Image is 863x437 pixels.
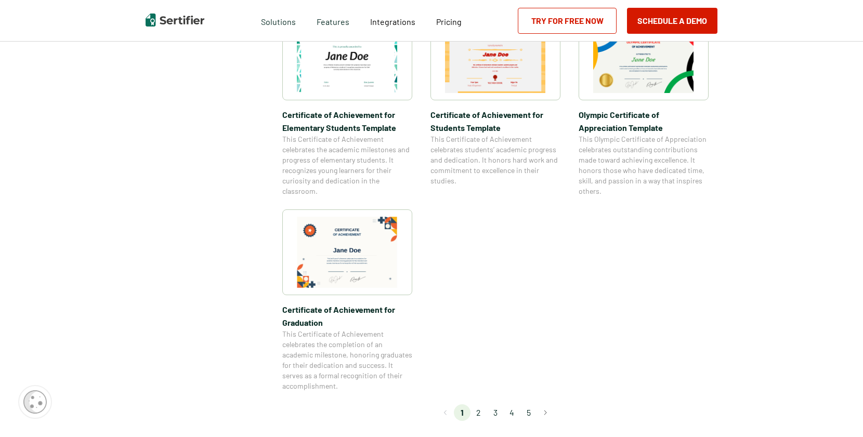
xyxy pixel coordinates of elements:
a: Certificate of Achievement for Elementary Students TemplateCertificate of Achievement for Element... [282,15,412,196]
img: Sertifier | Digital Credentialing Platform [146,14,204,27]
span: This Olympic Certificate of Appreciation celebrates outstanding contributions made toward achievi... [579,134,709,196]
li: page 3 [487,404,504,421]
img: Cookie Popup Icon [23,390,47,414]
a: Pricing [436,14,462,27]
button: Go to previous page [437,404,454,421]
span: Pricing [436,17,462,27]
img: Certificate of Achievement for Elementary Students Template [297,22,398,93]
span: Integrations [370,17,415,27]
li: page 4 [504,404,520,421]
button: Go to next page [537,404,554,421]
li: page 5 [520,404,537,421]
span: Solutions [261,14,296,27]
img: Olympic Certificate of Appreciation​ Template [593,22,694,93]
span: This Certificate of Achievement celebrates the academic milestones and progress of elementary stu... [282,134,412,196]
a: Integrations [370,14,415,27]
span: This Certificate of Achievement celebrates students’ academic progress and dedication. It honors ... [430,134,560,186]
span: Olympic Certificate of Appreciation​ Template [579,108,709,134]
img: Certificate of Achievement for Graduation [297,217,398,288]
iframe: Chat Widget [811,387,863,437]
span: Certificate of Achievement for Students Template [430,108,560,134]
a: Certificate of Achievement for GraduationCertificate of Achievement for GraduationThis Certificat... [282,209,412,391]
a: Certificate of Achievement for Students TemplateCertificate of Achievement for Students TemplateT... [430,15,560,196]
li: page 1 [454,404,470,421]
span: Features [317,14,349,27]
a: Olympic Certificate of Appreciation​ TemplateOlympic Certificate of Appreciation​ TemplateThis Ol... [579,15,709,196]
img: Certificate of Achievement for Students Template [445,22,546,93]
a: Try for Free Now [518,8,617,34]
li: page 2 [470,404,487,421]
span: Certificate of Achievement for Elementary Students Template [282,108,412,134]
span: This Certificate of Achievement celebrates the completion of an academic milestone, honoring grad... [282,329,412,391]
button: Schedule a Demo [627,8,717,34]
span: Certificate of Achievement for Graduation [282,303,412,329]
